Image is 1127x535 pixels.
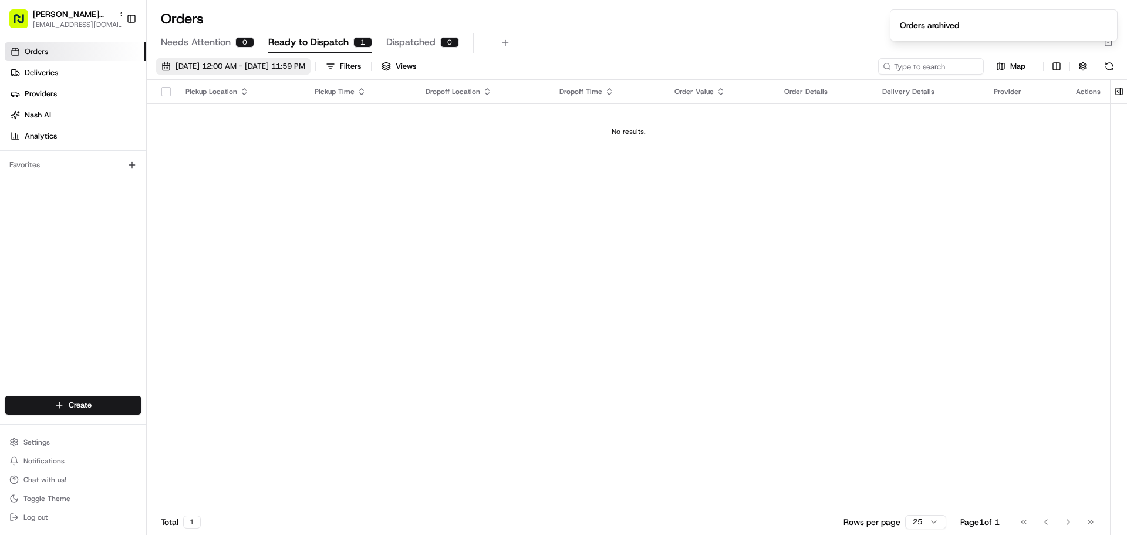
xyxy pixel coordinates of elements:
button: Create [5,396,141,415]
a: Nash AI [5,106,146,125]
span: Settings [23,438,50,447]
a: Analytics [5,127,146,146]
div: Orders archived [900,19,959,31]
div: Pickup Time [315,87,407,96]
span: Create [69,400,92,410]
button: See all [182,150,214,164]
button: Refresh [1101,58,1118,75]
button: Settings [5,434,141,450]
button: [PERSON_NAME][GEOGRAPHIC_DATA][EMAIL_ADDRESS][DOMAIN_NAME] [5,5,122,33]
button: Toggle Theme [5,490,141,507]
a: Orders [5,42,146,61]
div: Provider [994,87,1057,96]
span: Toggle Theme [23,494,70,503]
div: Order Value [674,87,765,96]
img: Nash [12,12,35,35]
img: Grace Nketiah [12,171,31,190]
button: Notifications [5,453,141,469]
span: [PERSON_NAME][GEOGRAPHIC_DATA] [36,214,160,223]
span: Knowledge Base [23,263,90,274]
span: • [97,182,102,191]
div: Favorites [5,156,141,174]
div: Order Details [784,87,863,96]
button: [PERSON_NAME][GEOGRAPHIC_DATA] [33,8,114,20]
input: Type to search [878,58,984,75]
span: API Documentation [111,263,188,274]
div: 0 [440,37,459,48]
span: Notifications [23,456,65,466]
div: Filters [340,61,361,72]
span: Dispatched [386,35,436,49]
span: [DATE] [104,182,128,191]
button: Views [376,58,421,75]
div: 💻 [99,264,109,273]
button: Log out [5,509,141,526]
a: 💻API Documentation [95,258,193,279]
button: Start new chat [200,116,214,130]
div: Pickup Location [185,87,296,96]
div: 1 [183,516,201,529]
div: Total [161,516,201,529]
button: Filters [320,58,366,75]
div: Dropoff Location [426,87,541,96]
a: Deliveries [5,63,146,82]
div: Dropoff Time [559,87,656,96]
span: Ready to Dispatch [268,35,349,49]
img: 1736555255976-a54dd68f-1ca7-489b-9aae-adbdc363a1c4 [12,112,33,133]
div: Past conversations [12,153,79,162]
div: Delivery Details [882,87,975,96]
span: Orders [25,46,48,57]
a: Powered byPylon [83,291,142,300]
img: 4920774857489_3d7f54699973ba98c624_72.jpg [25,112,46,133]
div: Start new chat [53,112,193,124]
a: 📗Knowledge Base [7,258,95,279]
div: 1 [353,37,372,48]
span: Needs Attention [161,35,231,49]
span: Analytics [25,131,57,142]
p: Rows per page [843,516,900,528]
button: Chat with us! [5,472,141,488]
span: Map [1010,61,1025,72]
img: Snider Plaza [12,203,31,221]
div: 📗 [12,264,21,273]
div: Page 1 of 1 [960,516,1000,528]
input: Clear [31,76,194,88]
span: Views [396,61,416,72]
span: Providers [25,89,57,99]
h1: Orders [161,9,204,28]
div: We're available if you need us! [53,124,161,133]
img: 1736555255976-a54dd68f-1ca7-489b-9aae-adbdc363a1c4 [23,183,33,192]
span: Chat with us! [23,475,66,484]
div: Actions [1076,87,1101,96]
span: Pylon [117,291,142,300]
span: [DATE] 12:00 AM - [DATE] 11:59 PM [176,61,305,72]
span: Nash AI [25,110,51,120]
div: No results. [151,127,1105,136]
a: Providers [5,85,146,103]
span: Log out [23,513,48,522]
button: [DATE] 12:00 AM - [DATE] 11:59 PM [156,58,311,75]
span: • [162,214,166,223]
span: [PERSON_NAME] [36,182,95,191]
button: [EMAIL_ADDRESS][DOMAIN_NAME] [33,20,127,29]
span: [DATE] [168,214,193,223]
div: 0 [235,37,254,48]
p: Welcome 👋 [12,47,214,66]
button: Map [988,59,1033,73]
span: Deliveries [25,68,58,78]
